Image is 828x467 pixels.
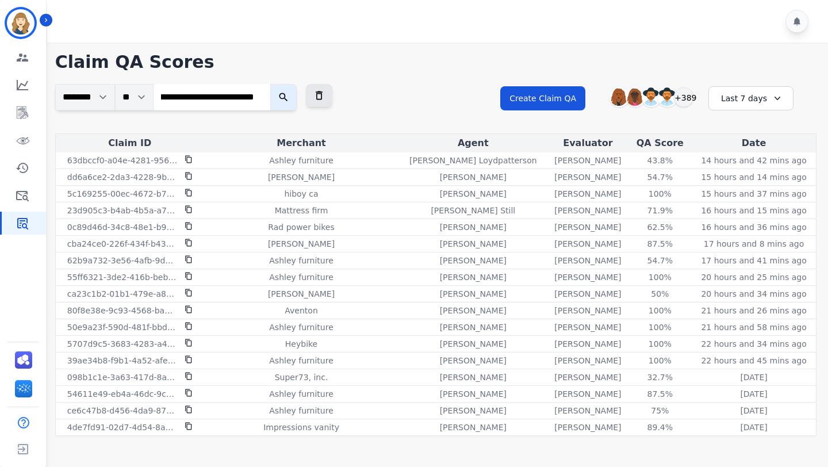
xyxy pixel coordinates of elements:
p: Ashley furniture [269,255,333,266]
h1: Claim QA Scores [55,52,816,72]
p: [DATE] [740,372,767,383]
p: [PERSON_NAME] [554,238,621,250]
p: ce6c47b8-d456-4da9-87b0-2a967471da35 [67,405,178,416]
p: [PERSON_NAME] [440,221,507,233]
div: 54.7% [634,255,686,266]
div: 87.5% [634,388,686,400]
p: [PERSON_NAME] [554,388,621,400]
div: QA Score [631,136,690,150]
p: [PERSON_NAME] [554,288,621,300]
p: 50e9a23f-590d-481f-bbd1-1426489c3238 [67,321,178,333]
p: 16 hours and 15 mins ago [701,205,806,216]
div: 43.8% [634,155,686,166]
p: [PERSON_NAME] [554,372,621,383]
p: [PERSON_NAME] [440,355,507,366]
p: 55ff6321-3de2-416b-bebc-8e6b7051b7a6 [67,271,178,283]
p: [PERSON_NAME] [554,405,621,416]
p: [PERSON_NAME] [554,205,621,216]
p: hiboy ca [284,188,318,200]
div: 50% [634,288,686,300]
div: 75% [634,405,686,416]
p: [PERSON_NAME] [554,188,621,200]
p: 14 hours and 42 mins ago [701,155,806,166]
p: 098b1c1e-3a63-417d-8a72-5d5625b7d32d [67,372,178,383]
p: [PERSON_NAME] [440,422,507,433]
p: 21 hours and 58 mins ago [701,321,806,333]
p: [PERSON_NAME] [440,388,507,400]
p: 5707d9c5-3683-4283-a4d4-977aa454553b [67,338,178,350]
div: Merchant [206,136,396,150]
p: [PERSON_NAME] [554,305,621,316]
p: Impressions vanity [263,422,339,433]
p: ca23c1b2-01b1-479e-a882-a99cb13b5368 [67,288,178,300]
p: [PERSON_NAME] [268,171,335,183]
p: Super73, inc. [275,372,328,383]
p: [DATE] [740,388,767,400]
p: 4de7fd91-02d7-4d54-8a88-8e3b1cb309ed [67,422,178,433]
p: [PERSON_NAME] [554,338,621,350]
p: Ashley furniture [269,355,333,366]
p: 20 hours and 25 mins ago [701,271,806,283]
p: Ashley furniture [269,388,333,400]
p: [PERSON_NAME] [554,155,621,166]
div: Last 7 days [708,86,793,110]
p: [DATE] [740,405,767,416]
div: Date [694,136,814,150]
p: [PERSON_NAME] [440,271,507,283]
div: 62.5% [634,221,686,233]
p: Ashley furniture [269,405,333,416]
p: [PERSON_NAME] [440,321,507,333]
div: Agent [401,136,545,150]
button: Create Claim QA [500,86,585,110]
p: 20 hours and 34 mins ago [701,288,806,300]
p: [PERSON_NAME] [440,238,507,250]
p: [PERSON_NAME] [440,171,507,183]
p: [PERSON_NAME] [440,405,507,416]
div: 32.7% [634,372,686,383]
div: +389 [674,87,693,107]
p: 23d905c3-b4ab-4b5a-a78d-55a7e0a420db [67,205,178,216]
p: 17 hours and 8 mins ago [704,238,804,250]
p: 0c89d46d-34c8-48e1-b9ee-6a852c75f44d [67,221,178,233]
p: Mattress firm [275,205,328,216]
p: cba24ce0-226f-434f-b432-ca22bc493fc1 [67,238,178,250]
div: 100% [634,355,686,366]
p: 63dbccf0-a04e-4281-9566-3604ce78819b [67,155,178,166]
p: [PERSON_NAME] [268,238,335,250]
p: Ashley furniture [269,271,333,283]
p: [PERSON_NAME] [554,255,621,266]
p: 22 hours and 45 mins ago [701,355,806,366]
p: [PERSON_NAME] [554,171,621,183]
p: [PERSON_NAME] Loydpatterson [409,155,537,166]
p: [PERSON_NAME] [554,321,621,333]
p: 62b9a732-3e56-4afb-9d74-e68d6ee3b79f [67,255,178,266]
p: 22 hours and 34 mins ago [701,338,806,350]
div: 100% [634,271,686,283]
div: Evaluator [550,136,626,150]
div: 100% [634,321,686,333]
p: [DATE] [740,422,767,433]
p: 5c169255-00ec-4672-b707-1fd8dfd7539c [67,188,178,200]
p: Aventon [285,305,317,316]
img: Bordered avatar [7,9,34,37]
p: Ashley furniture [269,155,333,166]
div: 87.5% [634,238,686,250]
p: 16 hours and 36 mins ago [701,221,806,233]
p: dd6a6ce2-2da3-4228-9bd3-5334072cf288 [67,171,178,183]
div: 100% [634,188,686,200]
p: Ashley furniture [269,321,333,333]
p: [PERSON_NAME] [440,188,507,200]
p: [PERSON_NAME] Still [431,205,515,216]
p: Heybike [285,338,317,350]
p: [PERSON_NAME] [554,422,621,433]
p: 21 hours and 26 mins ago [701,305,806,316]
p: [PERSON_NAME] [268,288,335,300]
p: [PERSON_NAME] [440,338,507,350]
p: [PERSON_NAME] [554,271,621,283]
p: [PERSON_NAME] [554,355,621,366]
p: 39ae34b8-f9b1-4a52-afe7-60d0af9472fc [67,355,178,366]
div: 71.9% [634,205,686,216]
p: 15 hours and 37 mins ago [701,188,806,200]
p: 80f8e38e-9c93-4568-babb-018cc22c9f08 [67,305,178,316]
p: 54611e49-eb4a-46dc-9c6b-3342115a6d4e [67,388,178,400]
